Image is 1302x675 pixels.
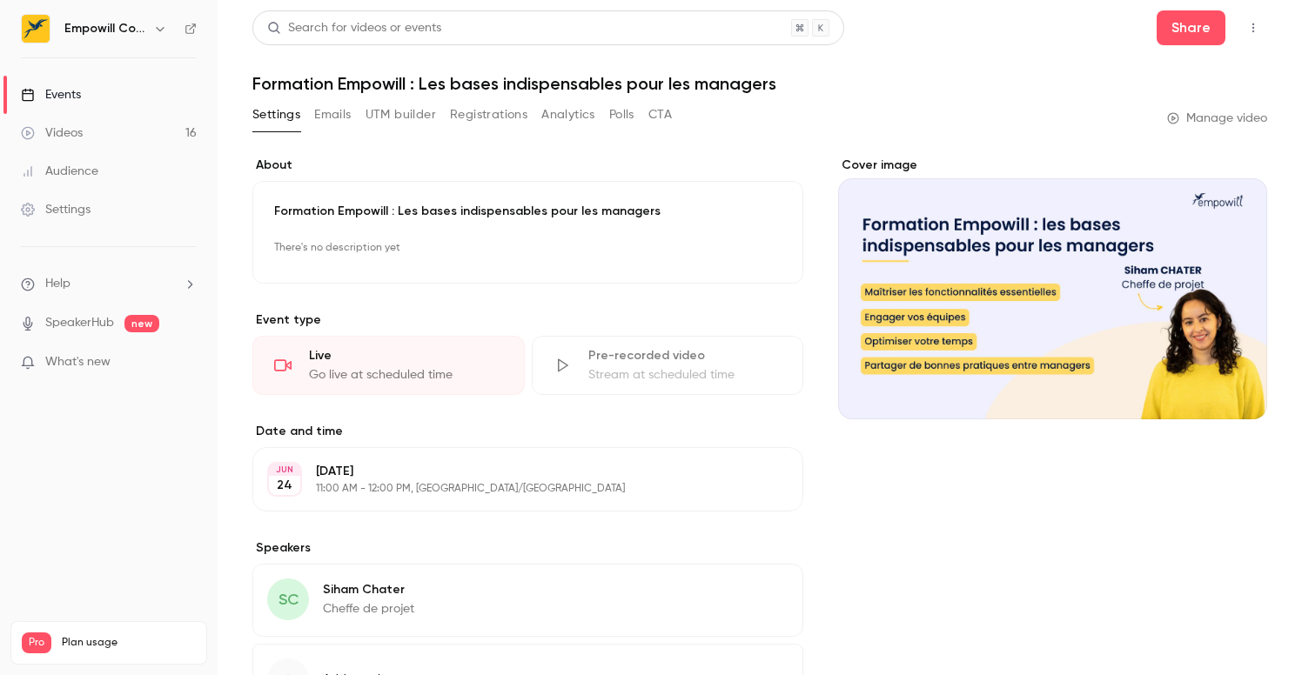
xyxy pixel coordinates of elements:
li: help-dropdown-opener [21,275,197,293]
p: Siham Chater [323,581,414,598]
span: What's new [45,353,111,371]
div: Pre-recorded videoStream at scheduled time [532,336,804,395]
p: Cheffe de projet [323,600,414,618]
div: Go live at scheduled time [309,366,503,384]
div: Videos [21,124,83,142]
div: Audience [21,163,98,180]
a: SpeakerHub [45,314,114,332]
div: Live [309,347,503,364]
p: 11:00 AM - 12:00 PM, [GEOGRAPHIC_DATA]/[GEOGRAPHIC_DATA] [316,482,711,496]
div: SCSiham ChaterCheffe de projet [252,564,803,637]
div: Stream at scheduled time [588,366,782,384]
h6: Empowill Community [64,20,146,37]
button: Settings [252,101,300,129]
div: Pre-recorded video [588,347,782,364]
p: There's no description yet [274,234,782,262]
section: Cover image [838,157,1267,419]
button: CTA [648,101,672,129]
div: Search for videos or events [267,19,441,37]
button: UTM builder [366,101,436,129]
button: Polls [609,101,634,129]
h1: Formation Empowill : Les bases indispensables pour les managers [252,73,1267,94]
button: Analytics [541,101,595,129]
span: Plan usage [62,636,196,650]
span: Pro [22,632,51,653]
button: Emails [314,101,351,129]
p: Event type [252,311,803,329]
p: Formation Empowill : Les bases indispensables pour les managers [274,203,782,220]
div: JUN [269,464,300,476]
div: Settings [21,201,91,218]
button: Share [1157,10,1225,45]
label: Date and time [252,423,803,440]
div: LiveGo live at scheduled time [252,336,525,395]
label: About [252,157,803,174]
button: Registrations [450,101,527,129]
a: Manage video [1167,110,1267,127]
p: [DATE] [316,463,711,480]
span: Help [45,275,70,293]
span: SC [279,588,299,612]
span: new [124,315,159,332]
label: Cover image [838,157,1267,174]
div: Events [21,86,81,104]
iframe: Noticeable Trigger [176,355,197,371]
img: Empowill Community [22,15,50,43]
label: Speakers [252,539,803,557]
p: 24 [277,477,292,494]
